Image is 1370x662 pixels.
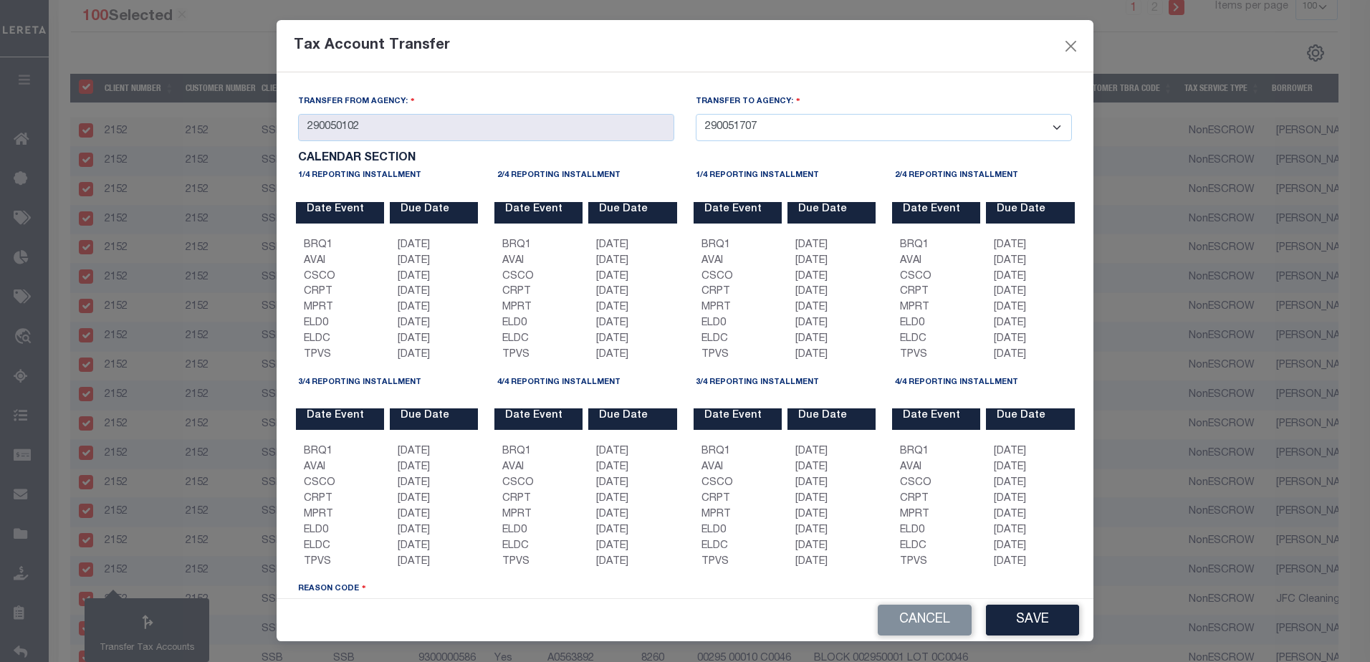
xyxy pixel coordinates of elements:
div: [DATE] [585,316,679,332]
div: ELD0 [889,316,983,332]
div: [DATE] [983,254,1077,269]
div: [DATE] [387,254,481,269]
div: CSCO [889,269,983,285]
div: TPVS [691,555,785,570]
div: CRPT [889,491,983,507]
div: BRQ1 [492,238,585,254]
div: BRQ1 [889,238,983,254]
div: [DATE] [387,460,481,476]
label: Due Date [599,202,648,218]
div: AVAI [293,460,387,476]
div: [DATE] [585,332,679,347]
div: [DATE] [387,284,481,300]
div: MPRT [492,300,585,316]
label: Due Date [599,408,648,424]
div: CSCO [492,476,585,491]
div: [DATE] [387,491,481,507]
div: CSCO [691,476,785,491]
div: AVAI [889,460,983,476]
div: ELD0 [492,523,585,539]
div: ELDC [492,332,585,347]
div: [DATE] [585,300,679,316]
div: [DATE] [387,523,481,539]
div: [DATE] [983,476,1077,491]
div: [DATE] [983,269,1077,285]
div: ELDC [492,539,585,555]
div: ELD0 [691,523,785,539]
div: ELDC [293,539,387,555]
label: Date Event [307,202,364,218]
div: [DATE] [983,460,1077,476]
div: TPVS [293,347,387,363]
div: [DATE] [387,332,481,347]
label: Due Date [401,202,449,218]
label: Date Event [505,408,562,424]
div: ELDC [691,539,785,555]
div: CRPT [889,284,983,300]
label: 1/4 Reporting Installment [696,170,819,182]
div: [DATE] [785,491,878,507]
div: BRQ1 [889,444,983,460]
div: [DATE] [585,491,679,507]
div: [DATE] [785,347,878,363]
div: CRPT [691,491,785,507]
div: [DATE] [983,539,1077,555]
label: Date Event [704,408,762,424]
h5: Tax Account Transfer [294,37,450,54]
div: CSCO [691,269,785,285]
div: [DATE] [585,444,679,460]
div: [DATE] [585,254,679,269]
label: 4/4 Reporting Installment [895,377,1018,389]
div: [DATE] [585,347,679,363]
div: [DATE] [387,555,481,570]
div: [DATE] [983,444,1077,460]
div: [DATE] [785,555,878,570]
div: MPRT [293,507,387,523]
button: Cancel [878,605,972,635]
h6: Calendar Section [298,153,1072,165]
div: [DATE] [585,507,679,523]
div: BRQ1 [492,444,585,460]
label: 3/4 Reporting Installment [298,377,421,389]
div: CRPT [691,284,785,300]
div: [DATE] [585,539,679,555]
div: ELDC [691,332,785,347]
div: [DATE] [585,284,679,300]
div: CRPT [492,284,585,300]
div: [DATE] [983,284,1077,300]
button: Close [1062,37,1081,55]
div: BRQ1 [293,444,387,460]
div: MPRT [293,300,387,316]
div: [DATE] [387,476,481,491]
div: [DATE] [387,507,481,523]
div: AVAI [889,254,983,269]
div: [DATE] [785,238,878,254]
div: ELD0 [293,316,387,332]
div: CRPT [492,491,585,507]
div: MPRT [691,507,785,523]
div: CRPT [293,284,387,300]
div: ELD0 [293,523,387,539]
div: [DATE] [387,300,481,316]
label: Transfer from Agency: [298,95,415,108]
label: Due Date [798,202,847,218]
label: Date Event [903,408,960,424]
label: 2/4 Reporting Installment [895,170,1018,182]
div: [DATE] [585,460,679,476]
div: [DATE] [387,238,481,254]
div: ELD0 [691,316,785,332]
div: TPVS [293,555,387,570]
label: Due Date [401,408,449,424]
div: [DATE] [785,523,878,539]
div: [DATE] [785,539,878,555]
div: [DATE] [983,316,1077,332]
div: [DATE] [785,332,878,347]
div: [DATE] [585,555,679,570]
label: Due Date [997,202,1045,218]
div: ELDC [293,332,387,347]
label: Due Date [997,408,1045,424]
div: [DATE] [983,507,1077,523]
div: TPVS [691,347,785,363]
div: CSCO [889,476,983,491]
div: [DATE] [983,555,1077,570]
